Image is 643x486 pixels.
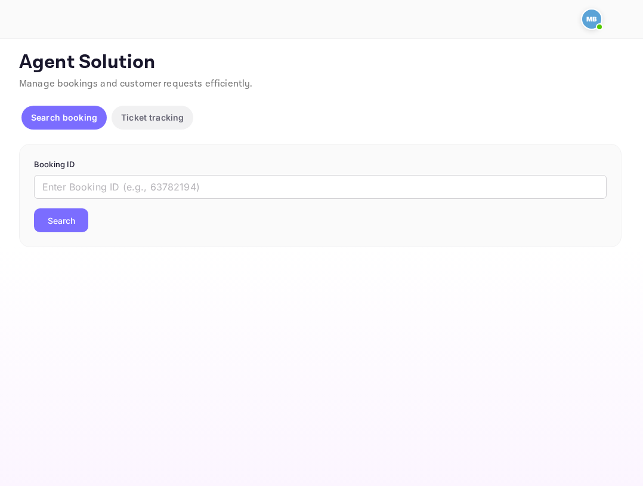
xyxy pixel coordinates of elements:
[34,159,607,171] p: Booking ID
[34,175,607,199] input: Enter Booking ID (e.g., 63782194)
[19,78,253,90] span: Manage bookings and customer requests efficiently.
[121,111,184,124] p: Ticket tracking
[34,208,88,232] button: Search
[582,10,601,29] img: Mohcine Belkhir
[19,51,622,75] p: Agent Solution
[31,111,97,124] p: Search booking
